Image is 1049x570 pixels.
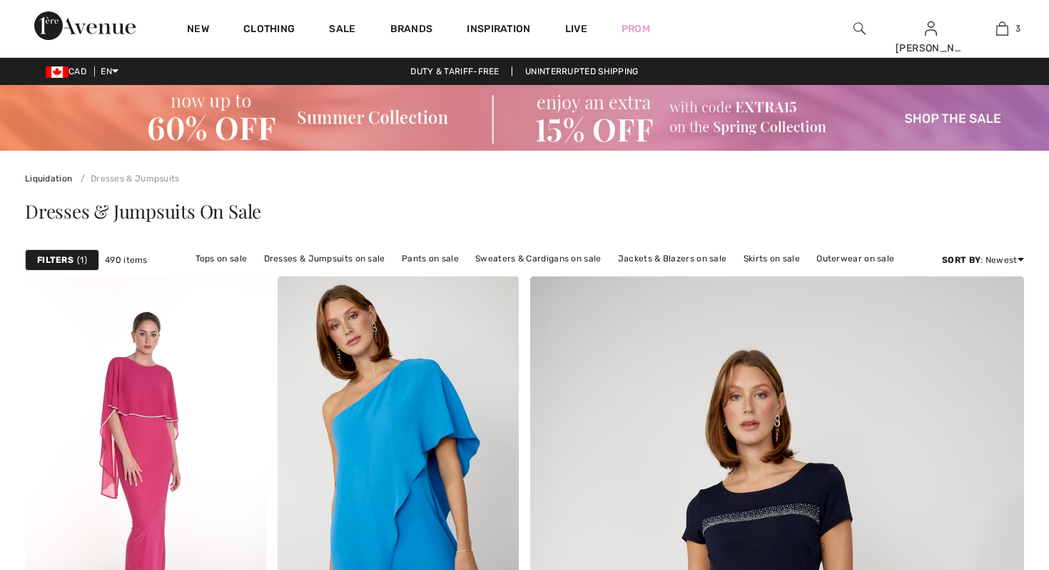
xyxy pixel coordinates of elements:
[996,20,1008,37] img: My Bag
[329,23,355,38] a: Sale
[37,254,74,266] strong: Filters
[925,21,937,35] a: Sign In
[75,174,180,184] a: Dresses & Jumpsuits
[622,21,650,36] a: Prom
[467,23,530,38] span: Inspiration
[105,254,148,266] span: 490 items
[25,199,261,224] span: Dresses & Jumpsuits On Sale
[46,66,92,76] span: CAD
[468,249,608,268] a: Sweaters & Cardigans on sale
[611,249,734,268] a: Jackets & Blazers on sale
[243,23,295,38] a: Clothing
[967,20,1037,37] a: 3
[736,249,807,268] a: Skirts on sale
[188,249,255,268] a: Tops on sale
[25,174,72,184] a: Liquidation
[853,20,866,37] img: search the website
[1015,22,1020,35] span: 3
[942,254,1024,266] div: : Newest
[77,254,87,266] span: 1
[34,11,136,40] img: 1ère Avenue
[187,23,209,38] a: New
[390,23,433,38] a: Brands
[942,255,980,265] strong: Sort By
[809,249,901,268] a: Outerwear on sale
[46,66,69,78] img: Canadian Dollar
[257,249,392,268] a: Dresses & Jumpsuits on sale
[565,21,587,36] a: Live
[896,41,966,56] div: [PERSON_NAME]
[395,249,466,268] a: Pants on sale
[925,20,937,37] img: My Info
[101,66,118,76] span: EN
